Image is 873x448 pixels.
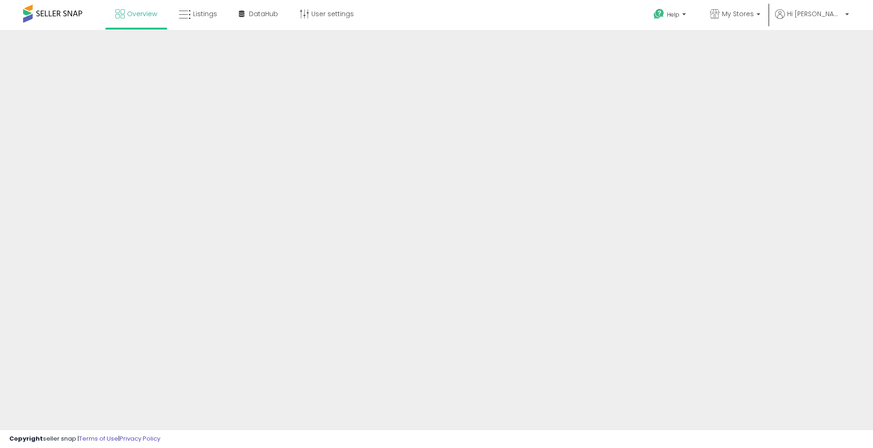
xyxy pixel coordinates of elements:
a: Help [646,1,695,30]
span: Overview [127,9,157,18]
span: Listings [193,9,217,18]
i: Get Help [653,8,665,20]
span: My Stores [722,9,754,18]
span: Hi [PERSON_NAME] [787,9,843,18]
a: Hi [PERSON_NAME] [775,9,849,30]
span: DataHub [249,9,278,18]
span: Help [667,11,679,18]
